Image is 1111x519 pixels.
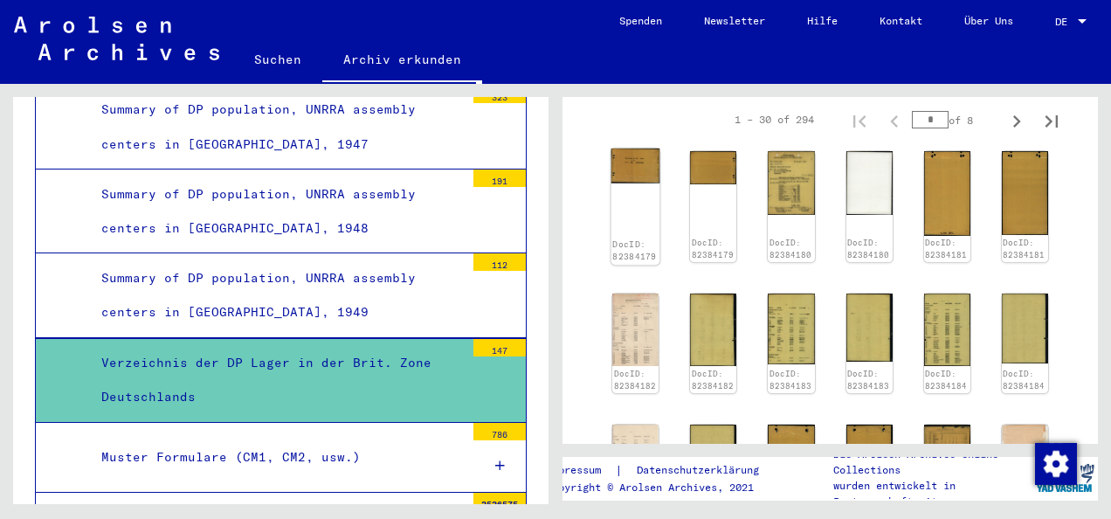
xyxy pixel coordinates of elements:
[88,261,465,329] div: Summary of DP population, UNRRA assembly centers in [GEOGRAPHIC_DATA], 1949
[1002,151,1048,234] img: 002.jpg
[473,493,526,510] div: 3536575
[546,461,615,480] a: Impressum
[925,369,967,391] a: DocID: 82384184
[846,151,893,215] img: 002.jpg
[88,177,465,246] div: Summary of DP population, UNRRA assembly centers in [GEOGRAPHIC_DATA], 1948
[88,93,465,161] div: Summary of DP population, UNRRA assembly centers in [GEOGRAPHIC_DATA], 1947
[846,425,893,512] img: 002.jpg
[692,238,734,259] a: DocID: 82384179
[847,238,889,259] a: DocID: 82384180
[88,346,465,414] div: Verzeichnis der DP Lager in der Brit. Zone Deutschlands
[612,425,659,491] img: 001.jpg
[690,425,736,490] img: 002.jpg
[769,369,811,391] a: DocID: 82384183
[924,425,970,455] img: 001.jpg
[842,102,877,137] button: First page
[1002,294,1048,363] img: 002.jpg
[769,238,811,259] a: DocID: 82384180
[612,294,659,366] img: 001.jpg
[546,461,780,480] div: |
[1003,238,1045,259] a: DocID: 82384181
[912,112,999,128] div: of 8
[692,369,734,391] a: DocID: 82384182
[847,369,889,391] a: DocID: 82384183
[611,149,660,183] img: 001.jpg
[1034,102,1069,137] button: Last page
[1055,16,1074,28] span: DE
[473,86,526,103] div: 323
[999,102,1034,137] button: Next page
[1002,425,1048,491] img: 002.jpg
[473,339,526,356] div: 147
[768,294,814,364] img: 001.jpg
[768,425,814,514] img: 001.jpg
[473,170,526,187] div: 191
[546,480,780,495] p: Copyright © Arolsen Archives, 2021
[768,151,814,214] img: 001.jpg
[322,38,482,84] a: Archiv erkunden
[833,478,1031,509] p: wurden entwickelt in Partnerschaft mit
[924,151,970,235] img: 001.jpg
[612,239,656,262] a: DocID: 82384179
[690,151,736,184] img: 002.jpg
[473,423,526,440] div: 786
[1034,442,1076,484] div: Zustimmung ändern
[690,294,736,367] img: 002.jpg
[623,461,780,480] a: Datenschutzerklärung
[877,102,912,137] button: Previous page
[846,294,893,362] img: 002.jpg
[833,446,1031,478] p: Die Arolsen Archives Online-Collections
[1035,443,1077,485] img: Zustimmung ändern
[614,369,656,391] a: DocID: 82384182
[88,440,465,474] div: Muster Formulare (CM1, CM2, usw.)
[1003,369,1045,391] a: DocID: 82384184
[233,38,322,80] a: Suchen
[924,294,970,366] img: 001.jpg
[735,112,814,128] div: 1 – 30 of 294
[925,238,967,259] a: DocID: 82384181
[1032,456,1098,500] img: yv_logo.png
[14,17,219,60] img: Arolsen_neg.svg
[473,253,526,271] div: 112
